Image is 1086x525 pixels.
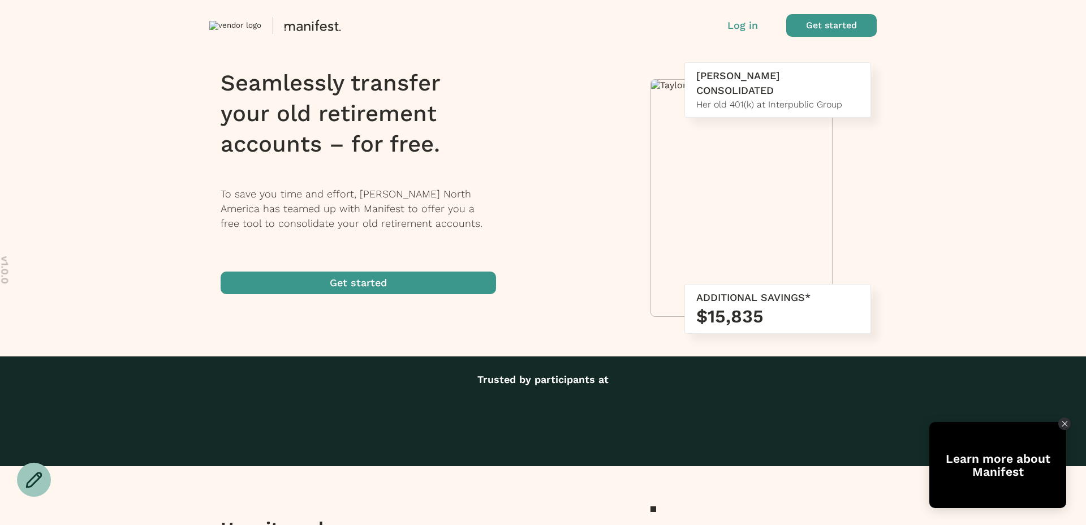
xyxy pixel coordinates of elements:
div: Close Tolstoy widget [1058,418,1071,430]
img: vendor logo [209,21,261,30]
h1: Seamlessly transfer your old retirement accounts – for free. [221,68,511,160]
div: Her old 401(k) at Interpublic Group [696,98,859,111]
div: Tolstoy bubble widget [929,422,1066,508]
p: To save you time and effort, [PERSON_NAME] North America has teamed up with Manifest to offer you... [221,187,511,231]
button: Get started [221,272,496,294]
img: Taylor [651,80,832,91]
button: vendor logo [209,14,549,37]
button: Get started [786,14,877,37]
div: [PERSON_NAME] CONSOLIDATED [696,68,859,98]
h3: $15,835 [696,305,859,328]
div: Open Tolstoy [929,422,1066,508]
button: Log in [727,18,758,33]
div: ADDITIONAL SAVINGS* [696,290,859,305]
div: Open Tolstoy widget [929,422,1066,508]
div: Learn more about Manifest [929,452,1066,478]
